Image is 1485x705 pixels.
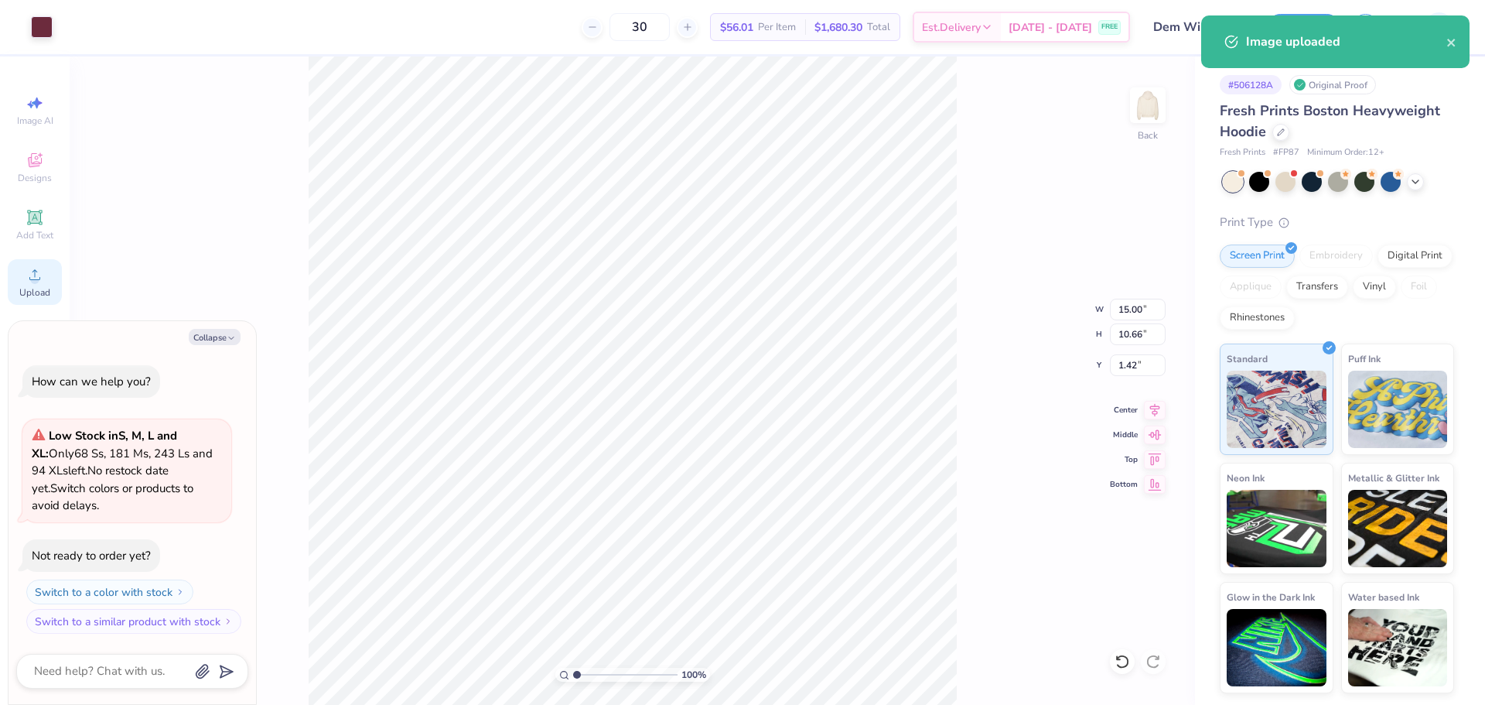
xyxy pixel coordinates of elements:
span: Upload [19,286,50,299]
img: Switch to a similar product with stock [224,617,233,626]
span: [DATE] - [DATE] [1009,19,1092,36]
div: Not ready to order yet? [32,548,151,563]
span: Puff Ink [1348,351,1381,367]
span: Middle [1110,430,1138,440]
button: close [1446,33,1457,51]
span: Designs [18,172,52,184]
img: Water based Ink [1348,609,1448,686]
span: Per Item [758,19,796,36]
span: Neon Ink [1227,470,1265,486]
img: Back [1132,90,1163,121]
span: $56.01 [720,19,753,36]
span: 100 % [681,668,706,682]
span: Water based Ink [1348,589,1419,605]
div: Rhinestones [1220,306,1295,330]
span: Image AI [17,115,53,127]
div: How can we help you? [32,374,151,389]
div: Foil [1401,275,1437,299]
div: Digital Print [1377,245,1453,268]
img: Switch to a color with stock [176,587,185,597]
span: Minimum Order: 12 + [1307,146,1384,159]
span: No restock date yet. [32,463,169,496]
img: Puff Ink [1348,371,1448,448]
span: FREE [1101,22,1118,33]
div: Back [1138,128,1158,142]
span: Only 68 Ss, 181 Ms, 243 Ls and 94 XLs left. Switch colors or products to avoid delays. [32,428,213,513]
img: Neon Ink [1227,490,1326,567]
div: Screen Print [1220,245,1295,268]
div: Transfers [1286,275,1348,299]
div: Original Proof [1289,75,1376,94]
button: Switch to a similar product with stock [26,609,241,634]
span: Top [1110,454,1138,465]
span: Total [867,19,890,36]
button: Switch to a color with stock [26,580,193,604]
img: Metallic & Glitter Ink [1348,490,1448,567]
div: # 506128A [1220,75,1282,94]
span: Est. Delivery [922,19,981,36]
span: Glow in the Dark Ink [1227,589,1315,605]
div: Print Type [1220,214,1454,231]
span: Center [1110,405,1138,416]
img: Glow in the Dark Ink [1227,609,1326,686]
span: $1,680.30 [814,19,862,36]
div: Image uploaded [1246,33,1446,51]
input: Untitled Design [1142,12,1255,43]
span: Bottom [1110,479,1138,490]
img: Standard [1227,371,1326,448]
button: Collapse [189,329,241,345]
span: Fresh Prints [1220,146,1265,159]
div: Applique [1220,275,1282,299]
div: Vinyl [1353,275,1396,299]
span: # FP87 [1273,146,1299,159]
span: Fresh Prints Boston Heavyweight Hoodie [1220,101,1440,141]
span: Add Text [16,229,53,241]
span: Metallic & Glitter Ink [1348,470,1439,486]
strong: Low Stock in S, M, L and XL : [32,428,177,461]
div: Embroidery [1299,245,1373,268]
span: Standard [1227,351,1268,367]
input: – – [609,13,670,41]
